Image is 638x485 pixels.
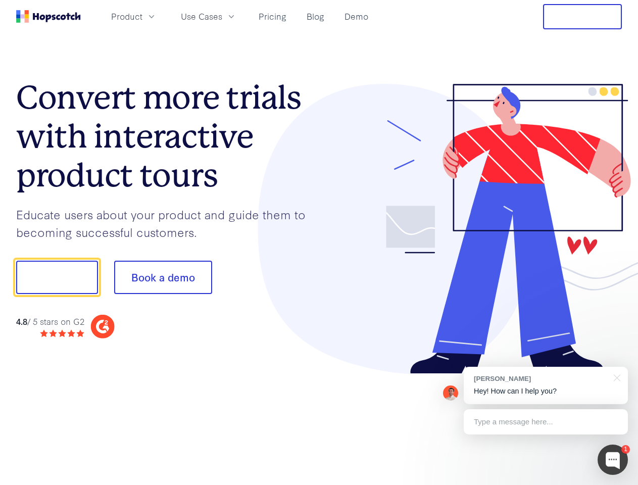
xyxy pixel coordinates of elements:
div: / 5 stars on G2 [16,315,84,328]
button: Show me! [16,261,98,294]
div: [PERSON_NAME] [474,374,608,383]
span: Product [111,10,142,23]
strong: 4.8 [16,315,27,327]
button: Free Trial [543,4,622,29]
button: Product [105,8,163,25]
button: Book a demo [114,261,212,294]
h1: Convert more trials with interactive product tours [16,78,319,195]
div: Type a message here... [464,409,628,434]
span: Use Cases [181,10,222,23]
p: Hey! How can I help you? [474,386,618,397]
button: Use Cases [175,8,242,25]
img: Mark Spera [443,385,458,401]
div: 1 [621,445,630,454]
a: Blog [303,8,328,25]
a: Pricing [255,8,290,25]
p: Educate users about your product and guide them to becoming successful customers. [16,206,319,240]
a: Demo [340,8,372,25]
a: Home [16,10,81,23]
